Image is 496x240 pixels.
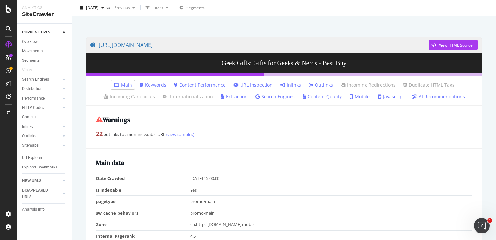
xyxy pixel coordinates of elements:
div: Content [22,114,36,121]
a: Main [114,82,132,88]
h3: Geek Gifts: Gifts for Geeks & Nerds - Best Buy [86,53,482,73]
a: Mobile [350,93,370,100]
td: pagetype [96,196,190,207]
div: HTTP Codes [22,104,44,111]
a: Performance [22,95,61,102]
div: View HTML Source [439,42,473,48]
a: HTTP Codes [22,104,61,111]
div: DISAPPEARED URLS [22,187,55,201]
a: Incoming Canonicals [104,93,155,100]
td: en,https,[DOMAIN_NAME],mobile [190,219,472,231]
a: Analysis Info [22,206,67,213]
a: Overview [22,38,67,45]
div: SiteCrawler [22,11,67,18]
div: Explorer Bookmarks [22,164,57,171]
td: Zone [96,219,190,231]
span: vs [106,4,112,10]
div: Inlinks [22,123,33,130]
a: DISAPPEARED URLS [22,187,61,201]
div: outlinks to a non-indexable URL [96,130,472,138]
a: Search Engines [22,76,61,83]
a: Keywords [140,82,166,88]
div: Search Engines [22,76,49,83]
div: Segments [22,57,40,64]
div: NEW URLS [22,178,41,184]
button: Segments [177,3,207,13]
button: View HTML Source [429,40,478,50]
span: 1 [487,218,492,223]
iframe: Intercom live chat [474,218,490,233]
span: Previous [112,5,130,10]
td: promo/main [190,196,472,207]
a: Inlinks [280,82,301,88]
a: (view samples) [165,131,194,137]
div: Sitemaps [22,142,39,149]
button: [DATE] [77,3,106,13]
a: Internationalization [163,93,213,100]
a: Outlinks [22,133,61,140]
td: Date Crawled [96,173,190,184]
td: Is Indexable [96,184,190,196]
button: Previous [112,3,138,13]
button: Filters [143,3,171,13]
a: Segments [22,57,67,64]
a: Outlinks [309,82,333,88]
a: Movements [22,48,67,55]
div: Analysis Info [22,206,45,213]
a: URL Inspection [233,82,273,88]
div: Overview [22,38,38,45]
a: Url Explorer [22,154,67,161]
a: Incoming Redirections [341,82,396,88]
a: Extraction [221,93,248,100]
a: Inlinks [22,123,61,130]
div: Distribution [22,86,43,92]
div: Filters [152,5,163,10]
div: Performance [22,95,45,102]
a: CURRENT URLS [22,29,61,36]
a: Visits [22,67,38,73]
div: Url Explorer [22,154,42,161]
h2: Main data [96,159,472,166]
a: AI Recommendations [412,93,465,100]
td: promo-main [190,207,472,219]
a: Search Engines [255,93,295,100]
a: [URL][DOMAIN_NAME] [90,37,429,53]
a: Sitemaps [22,142,61,149]
a: Explorer Bookmarks [22,164,67,171]
td: sw_cache_behaviors [96,207,190,219]
a: NEW URLS [22,178,61,184]
strong: 22 [96,130,103,138]
span: Segments [186,5,205,11]
div: Analytics [22,5,67,11]
a: Content [22,114,67,121]
td: Yes [190,184,472,196]
div: CURRENT URLS [22,29,50,36]
a: Content Quality [303,93,342,100]
span: 2025 Sep. 9th [86,5,99,10]
div: Visits [22,67,32,73]
a: Duplicate HTML Tags [403,82,454,88]
td: [DATE] 15:00:00 [190,173,472,184]
a: Distribution [22,86,61,92]
a: Content Performance [174,82,226,88]
a: Javascript [378,93,404,100]
div: Outlinks [22,133,36,140]
h2: Warnings [96,116,472,123]
div: Movements [22,48,43,55]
